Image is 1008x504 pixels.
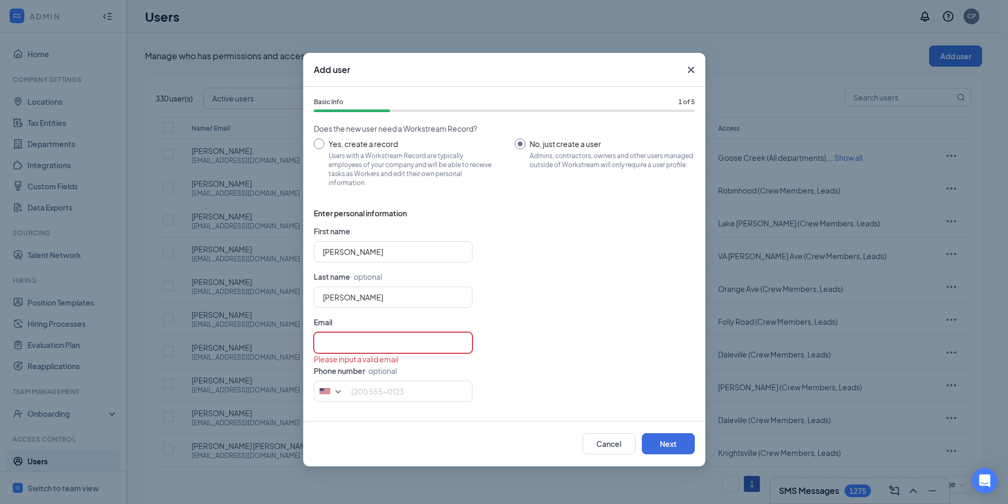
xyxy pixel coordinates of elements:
span: Does the new user need a Workstream Record? [314,123,695,134]
svg: Cross [685,63,697,76]
span: · optional [365,366,397,375]
span: 1 of 5 [678,97,695,107]
span: First name [314,226,350,236]
h3: Add user [314,64,350,76]
button: Next [642,433,695,454]
span: Phone number [314,366,365,375]
button: Cancel [583,433,635,454]
span: Last name [314,272,350,281]
div: Please input a valid email [314,353,695,365]
div: United States: +1 [314,381,349,401]
input: (201) 555-0123 [314,381,473,402]
span: Email [314,317,332,327]
div: Open Intercom Messenger [972,468,997,493]
span: Enter personal information [314,207,695,219]
span: · optional [350,272,382,281]
button: Close [677,53,705,87]
span: Basic Info [314,97,343,107]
